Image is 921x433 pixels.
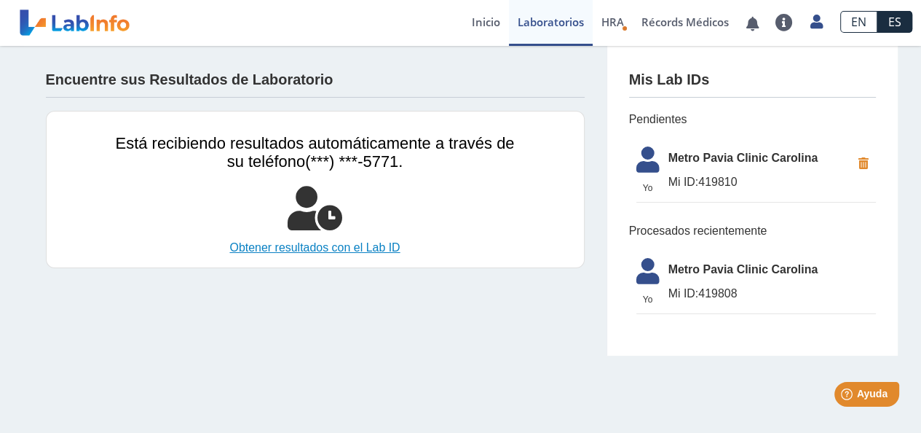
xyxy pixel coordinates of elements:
[629,111,876,128] span: Pendientes
[601,15,624,29] span: HRA
[46,71,333,89] h4: Encuentre sus Resultados de Laboratorio
[668,176,699,188] span: Mi ID:
[840,11,877,33] a: EN
[791,376,905,417] iframe: Help widget launcher
[629,222,876,240] span: Procesados recientemente
[877,11,912,33] a: ES
[628,293,668,306] span: Yo
[116,239,515,257] a: Obtener resultados con el Lab ID
[668,149,851,167] span: Metro Pavia Clinic Carolina
[668,173,851,191] span: 419810
[668,287,699,300] span: Mi ID:
[629,71,710,89] h4: Mis Lab IDs
[668,261,876,278] span: Metro Pavia Clinic Carolina
[116,134,515,171] span: Está recibiendo resultados automáticamente a través de su teléfono
[668,285,876,303] span: 419808
[628,182,668,195] span: Yo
